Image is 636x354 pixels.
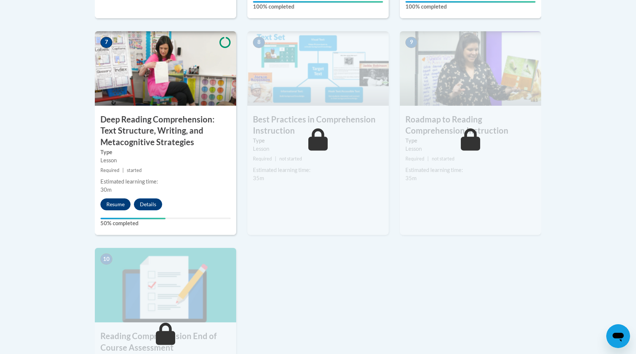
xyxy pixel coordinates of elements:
[253,156,272,162] span: Required
[405,137,536,145] label: Type
[606,324,630,348] iframe: Button to launch messaging window
[95,114,236,148] h3: Deep Reading Comprehension: Text Structure, Writing, and Metacognitive Strategies
[100,198,131,210] button: Resume
[100,219,231,227] label: 50% completed
[100,37,112,48] span: 7
[400,31,541,106] img: Course Image
[405,3,536,11] label: 100% completed
[100,156,231,165] div: Lesson
[405,175,417,181] span: 35m
[427,156,429,162] span: |
[432,156,454,162] span: not started
[127,168,142,173] span: started
[279,156,302,162] span: not started
[253,145,383,153] div: Lesson
[405,166,536,174] div: Estimated learning time:
[122,168,124,173] span: |
[253,175,264,181] span: 35m
[95,31,236,106] img: Course Image
[405,145,536,153] div: Lesson
[100,178,231,186] div: Estimated learning time:
[95,331,236,354] h3: Reading Comprehension End of Course Assessment
[405,37,417,48] span: 9
[253,166,383,174] div: Estimated learning time:
[405,1,536,3] div: Your progress
[100,253,112,265] span: 10
[100,168,119,173] span: Required
[95,248,236,322] img: Course Image
[253,1,383,3] div: Your progress
[253,137,383,145] label: Type
[247,114,389,137] h3: Best Practices in Comprehension Instruction
[100,186,112,193] span: 30m
[405,156,424,162] span: Required
[253,3,383,11] label: 100% completed
[247,31,389,106] img: Course Image
[100,148,231,156] label: Type
[275,156,276,162] span: |
[100,218,166,219] div: Your progress
[400,114,541,137] h3: Roadmap to Reading Comprehension Instruction
[134,198,162,210] button: Details
[253,37,265,48] span: 8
